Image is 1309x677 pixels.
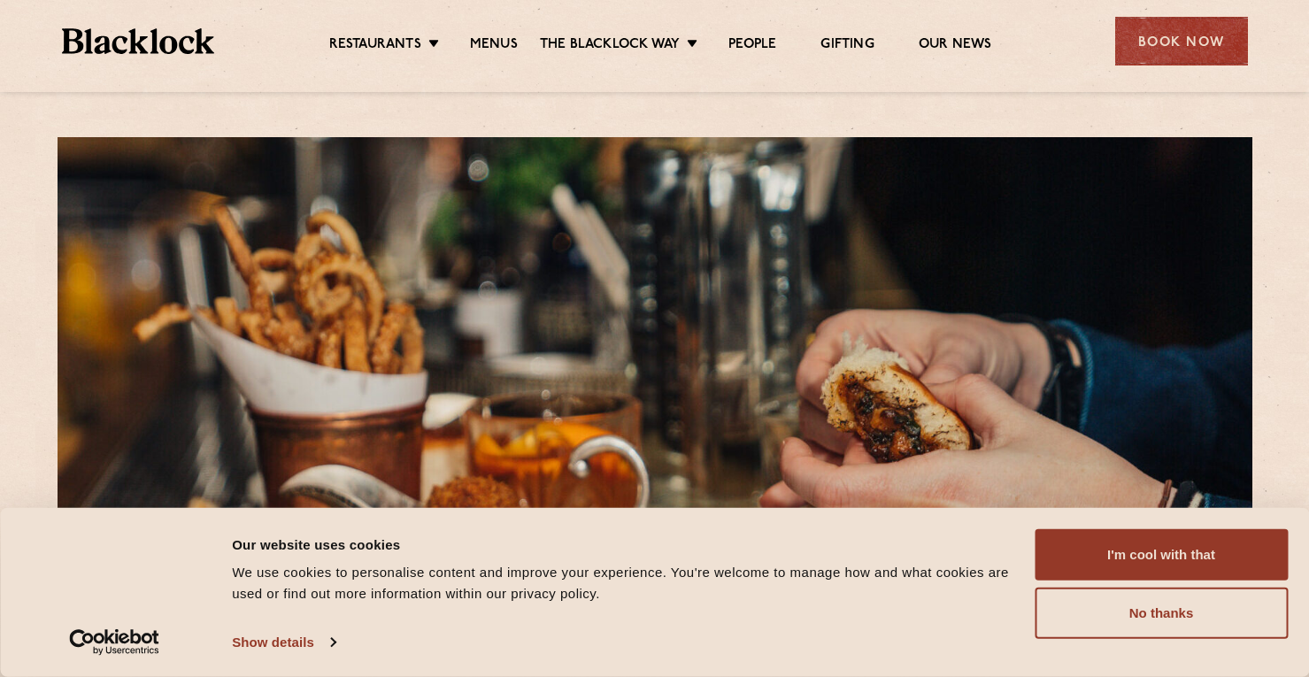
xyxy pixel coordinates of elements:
[232,562,1014,604] div: We use cookies to personalise content and improve your experience. You're welcome to manage how a...
[540,36,680,56] a: The Blacklock Way
[232,629,335,656] a: Show details
[1035,529,1288,581] button: I'm cool with that
[820,36,874,56] a: Gifting
[329,36,421,56] a: Restaurants
[232,534,1014,555] div: Our website uses cookies
[1035,588,1288,639] button: No thanks
[470,36,518,56] a: Menus
[919,36,992,56] a: Our News
[62,28,215,54] img: BL_Textured_Logo-footer-cropped.svg
[728,36,776,56] a: People
[37,629,192,656] a: Usercentrics Cookiebot - opens in a new window
[1115,17,1248,65] div: Book Now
